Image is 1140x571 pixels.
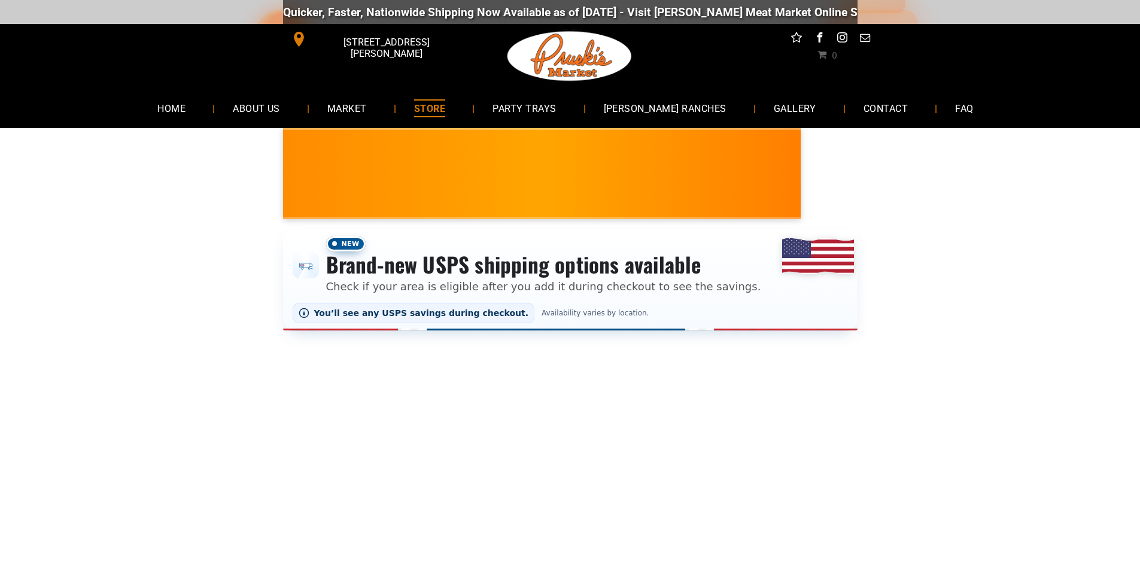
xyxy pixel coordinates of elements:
a: FAQ [937,92,991,124]
a: HOME [139,92,203,124]
span: 0 [832,50,837,59]
span: New [326,236,366,251]
span: You’ll see any USPS savings during checkout. [314,308,529,318]
a: Social network [789,30,804,48]
div: Quicker, Faster, Nationwide Shipping Now Available as of [DATE] - Visit [PERSON_NAME] Meat Market... [277,5,1002,19]
p: Check if your area is eligible after you add it during checkout to see the savings. [326,278,761,294]
a: PARTY TRAYS [475,92,574,124]
span: [STREET_ADDRESS][PERSON_NAME] [309,31,463,65]
h3: Brand-new USPS shipping options available [326,251,761,278]
a: MARKET [309,92,385,124]
span: Availability varies by location. [539,309,651,317]
a: GALLERY [756,92,834,124]
a: instagram [834,30,850,48]
img: Pruski-s+Market+HQ+Logo2-1920w.png [505,24,634,89]
a: [STREET_ADDRESS][PERSON_NAME] [283,30,466,48]
a: facebook [811,30,827,48]
a: [PERSON_NAME] RANCHES [586,92,744,124]
a: STORE [396,92,463,124]
a: email [857,30,873,48]
span: [PERSON_NAME] MARKET [793,182,1028,201]
a: ABOUT US [215,92,298,124]
a: CONTACT [846,92,926,124]
div: Shipping options announcement [283,229,858,330]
